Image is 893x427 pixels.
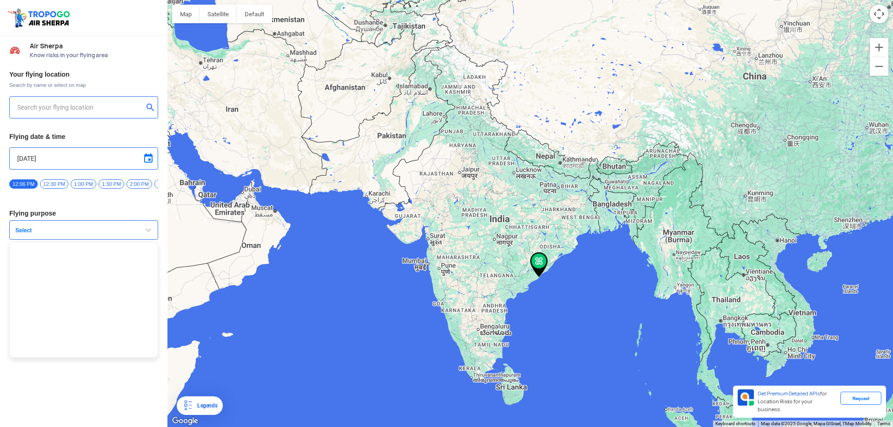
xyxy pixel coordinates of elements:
[761,421,872,426] span: Map data ©2025 Google, Mapa GISrael, TMap Mobility
[9,179,38,189] span: 12:06 PM
[870,38,888,57] button: Zoom in
[9,242,158,358] ul: Select
[754,389,840,414] div: for Location Risks for your business.
[182,400,193,411] img: Legends
[71,179,96,189] span: 1:00 PM
[40,179,68,189] span: 12:30 PM
[12,227,128,234] span: Select
[9,81,158,89] span: Search by name or select on map
[870,57,888,76] button: Zoom out
[877,421,890,426] a: Terms
[17,102,143,113] input: Search your flying location
[17,153,150,164] input: Select Date
[30,52,158,59] span: Know risks in your flying area
[154,179,180,189] span: 2:30 PM
[193,400,217,411] div: Legends
[99,179,124,189] span: 1:30 PM
[9,220,158,240] button: Select
[30,42,158,50] span: Air Sherpa
[840,392,881,405] div: Request
[200,5,237,23] button: Show satellite imagery
[715,420,755,427] button: Keyboard shortcuts
[9,71,158,78] h3: Your flying location
[170,415,200,427] a: Open this area in Google Maps (opens a new window)
[738,389,754,406] img: Premium APIs
[9,133,158,140] h3: Flying date & time
[172,5,200,23] button: Show street map
[9,45,20,56] img: Risk Scores
[127,179,152,189] span: 2:00 PM
[170,415,200,427] img: Google
[7,7,73,28] img: ic_tgdronemaps.svg
[9,210,158,217] h3: Flying purpose
[758,390,820,397] span: Get Premium Detailed APIs
[870,5,888,23] button: Map camera controls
